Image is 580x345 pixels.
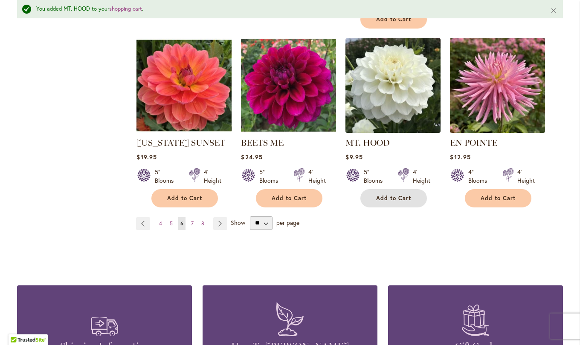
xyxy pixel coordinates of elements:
[345,138,390,148] a: MT. HOOD
[191,220,194,227] span: 7
[109,5,142,12] a: shopping cart
[136,126,232,135] a: OREGON SUNSET
[180,220,183,227] span: 6
[468,168,492,185] div: 4" Blooms
[151,189,218,207] button: Add to Cart
[136,138,225,148] a: [US_STATE] SUNSET
[272,195,307,202] span: Add to Cart
[168,217,175,230] a: 5
[189,217,196,230] a: 7
[259,168,283,185] div: 5" Blooms
[170,220,173,227] span: 5
[345,38,441,133] img: MT. HOOD
[231,218,245,226] span: Show
[450,126,545,135] a: EN POINTE
[345,153,362,161] span: $9.95
[345,126,441,135] a: MT. HOOD
[6,315,30,339] iframe: Launch Accessibility Center
[241,38,336,133] img: BEETS ME
[241,126,336,135] a: BEETS ME
[376,195,411,202] span: Add to Cart
[450,138,497,148] a: EN POINTE
[167,195,202,202] span: Add to Cart
[308,168,326,185] div: 4' Height
[450,153,470,161] span: $12.95
[136,153,157,161] span: $19.95
[360,189,427,207] button: Add to Cart
[450,38,545,133] img: EN POINTE
[204,168,221,185] div: 4' Height
[36,5,537,13] div: You added MT. HOOD to your .
[136,38,232,133] img: OREGON SUNSET
[413,168,430,185] div: 4' Height
[481,195,516,202] span: Add to Cart
[256,189,322,207] button: Add to Cart
[376,16,411,23] span: Add to Cart
[364,168,388,185] div: 5" Blooms
[517,168,535,185] div: 4' Height
[157,217,164,230] a: 4
[241,138,284,148] a: BEETS ME
[276,218,299,226] span: per page
[241,153,262,161] span: $24.95
[159,220,162,227] span: 4
[201,220,204,227] span: 8
[465,189,531,207] button: Add to Cart
[199,217,206,230] a: 8
[360,10,427,29] button: Add to Cart
[155,168,179,185] div: 5" Blooms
